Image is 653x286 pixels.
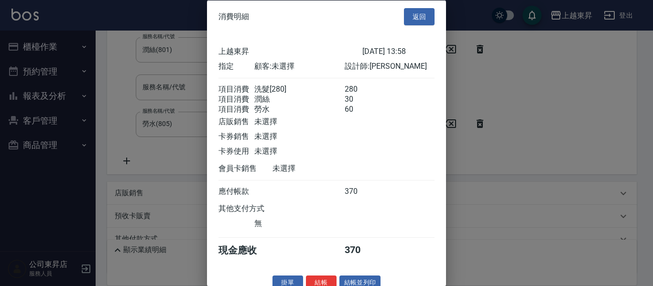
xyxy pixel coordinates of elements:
div: 設計師: [PERSON_NAME] [345,62,435,72]
div: 會員卡銷售 [218,164,272,174]
div: 未選擇 [254,147,344,157]
div: [DATE] 13:58 [362,47,435,57]
div: 項目消費 [218,95,254,105]
div: 顧客: 未選擇 [254,62,344,72]
div: 應付帳款 [218,187,254,197]
div: 店販銷售 [218,117,254,127]
div: 370 [345,244,381,257]
div: 未選擇 [254,132,344,142]
div: 上越東昇 [218,47,362,57]
div: 無 [254,219,344,229]
div: 勞水 [254,105,344,115]
div: 現金應收 [218,244,272,257]
div: 未選擇 [272,164,362,174]
div: 潤絲 [254,95,344,105]
span: 消費明細 [218,11,249,21]
div: 370 [345,187,381,197]
div: 其他支付方式 [218,204,291,214]
div: 項目消費 [218,105,254,115]
div: 卡券銷售 [218,132,254,142]
div: 30 [345,95,381,105]
div: 未選擇 [254,117,344,127]
button: 返回 [404,8,435,25]
div: 280 [345,85,381,95]
div: 指定 [218,62,254,72]
div: 項目消費 [218,85,254,95]
div: 卡券使用 [218,147,254,157]
div: 60 [345,105,381,115]
div: 洗髮[280] [254,85,344,95]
